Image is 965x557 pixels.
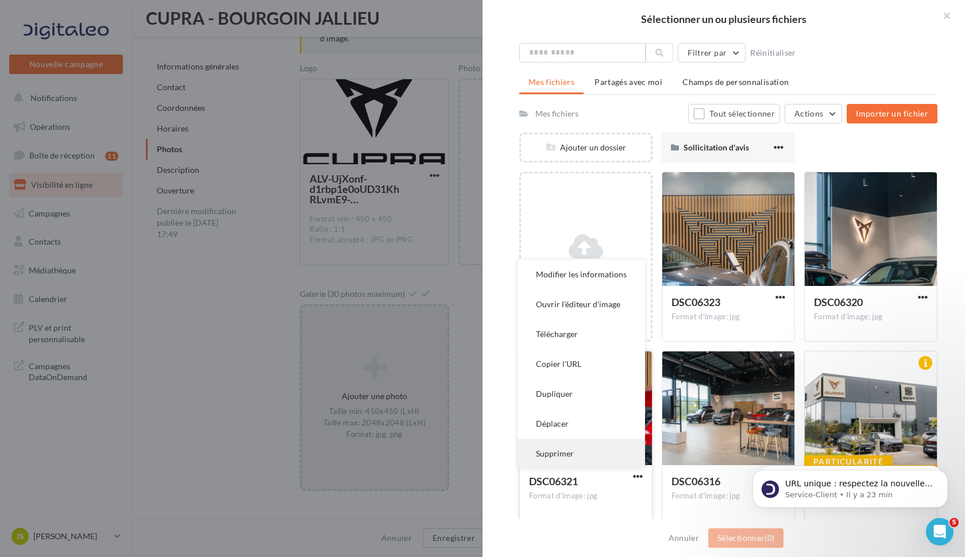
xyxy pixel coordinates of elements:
[708,528,783,548] button: Sélectionner(0)
[926,518,954,546] iframe: Intercom live chat
[671,475,720,488] span: DSC06316
[671,312,785,322] div: Format d'image: jpg
[518,379,645,409] button: Dupliquer
[814,296,863,308] span: DSC06320
[518,260,645,289] button: Modifier les informations
[785,104,842,123] button: Actions
[535,108,578,119] div: Mes fichiers
[847,104,937,123] button: Importer un fichier
[50,44,198,55] p: Message from Service-Client, sent Il y a 23 min
[50,33,198,168] span: URL unique : respectez la nouvelle exigence de Google Google exige désormais que chaque fiche Goo...
[521,142,651,153] div: Ajouter un dossier
[794,109,823,118] span: Actions
[688,104,780,123] button: Tout sélectionner
[682,77,789,87] span: Champs de personnalisation
[664,531,704,545] button: Annuler
[528,77,574,87] span: Mes fichiers
[518,409,645,439] button: Déplacer
[765,533,774,543] span: (0)
[814,312,928,322] div: Format d'image: jpg
[684,142,749,152] span: Sollicitation d'avis
[518,439,645,469] button: Supprimer
[595,77,662,87] span: Partagés avec moi
[671,296,720,308] span: DSC06323
[746,46,801,60] button: Réinitialiser
[949,518,959,527] span: 5
[735,446,965,526] iframe: Intercom notifications message
[856,109,928,118] span: Importer un fichier
[518,349,645,379] button: Copier l'URL
[529,475,578,488] span: DSC06321
[501,14,947,24] h2: Sélectionner un ou plusieurs fichiers
[671,491,785,501] div: Format d'image: jpg
[678,43,746,63] button: Filtrer par
[529,491,643,501] div: Format d'image: jpg
[518,289,645,319] button: Ouvrir l'éditeur d'image
[518,319,645,349] button: Télécharger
